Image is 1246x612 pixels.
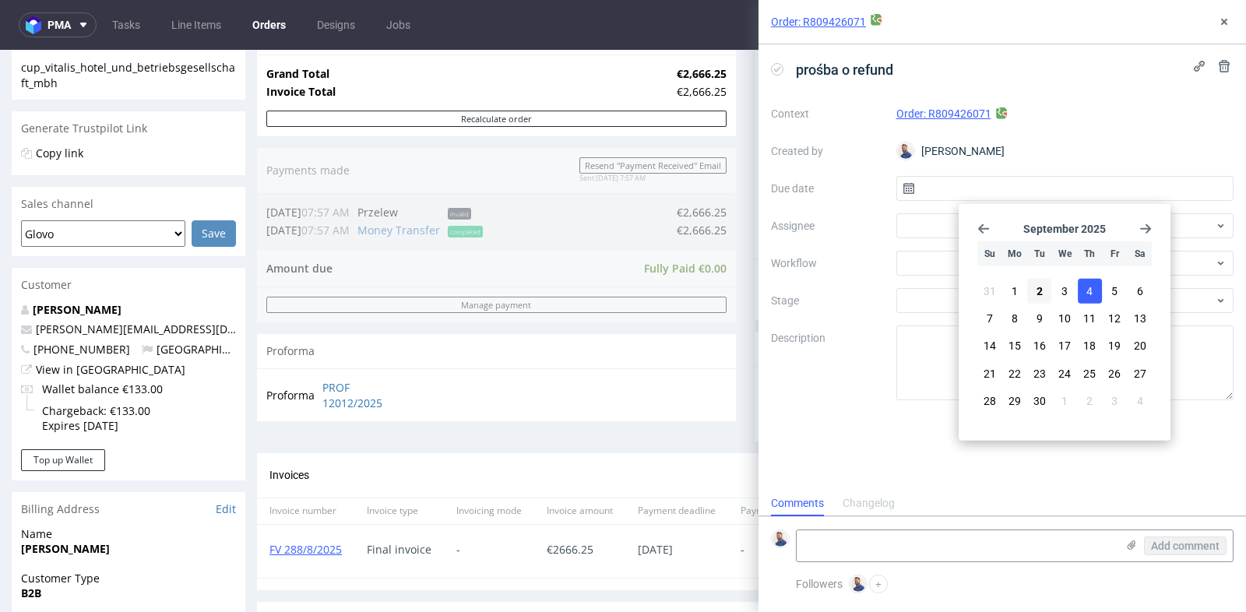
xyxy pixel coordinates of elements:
img: regular_mini_magick20241106-125-nyamd5.jpg [765,223,783,242]
button: Thu Oct 02 2025 [1078,388,1102,413]
button: Tue Sep 16 2025 [1027,333,1051,358]
span: 11 [1083,311,1096,326]
button: Tue Sep 23 2025 [1027,361,1051,385]
img: Michał Rachański [850,576,866,592]
button: Fri Sep 05 2025 [1103,279,1127,304]
button: Mon Sep 15 2025 [1002,333,1026,358]
button: Sun Sep 21 2025 [977,361,1001,385]
div: Sales channel [12,137,245,171]
button: Sun Sep 07 2025 [977,306,1001,331]
span: pma [48,19,71,30]
button: Wed Oct 01 2025 [1053,388,1077,413]
span: 20 [1134,338,1146,353]
span: Go back 1 month [977,223,990,235]
div: Set due date [1131,322,1222,341]
div: Tu [1027,241,1051,266]
span: Payment deadline [638,455,716,468]
img: logo [26,16,48,34]
a: FV 288/8/2025 [269,492,342,507]
span: 3 [1061,283,1068,299]
span: Followers [796,578,843,590]
span: Chargeback: €133.00 [42,353,163,369]
img: Michał Rachański [773,531,788,547]
button: Thu Sep 04 2025 [1078,279,1102,304]
a: [PERSON_NAME] [33,252,121,267]
label: Stage [771,291,884,310]
input: Save [192,171,236,197]
div: Billing Address [12,442,245,477]
button: Top up Wallet [21,399,105,421]
span: Expires [DATE] [42,368,163,384]
span: 10 [1058,311,1071,326]
div: Mo [1002,241,1026,266]
span: [GEOGRAPHIC_DATA] [142,292,266,307]
label: Due date [771,179,884,198]
button: Tue Sep 09 2025 [1027,306,1051,331]
span: 8 [1012,311,1018,326]
strong: Grand Total [266,16,329,31]
span: Invoice type [367,455,431,468]
div: prośba o refund [793,322,870,341]
button: Tue Sep 30 2025 [1027,388,1051,413]
span: Payment [741,455,779,468]
a: Copy link [36,96,83,111]
label: Context [771,104,884,123]
a: Designs [308,12,364,37]
button: Fri Oct 03 2025 [1103,388,1127,413]
span: 23 [1033,365,1046,381]
span: 13 [1134,311,1146,326]
button: Mon Sep 22 2025 [1002,361,1026,385]
button: Thu Sep 18 2025 [1078,333,1102,358]
a: Tasks [103,12,150,37]
strong: €2,666.25 [677,16,727,31]
strong: B2B [21,536,41,550]
span: 31 [984,283,996,299]
span: 1 [1061,392,1068,408]
label: Description [771,329,884,397]
strong: Invoice Total [266,34,336,49]
span: 1 [1012,283,1018,299]
span: Wallet balance €133.00 [42,332,163,347]
button: Fri Sep 26 2025 [1103,361,1127,385]
span: Name [21,477,236,492]
span: Final invoice [367,494,431,506]
span: 30 [1033,392,1046,408]
button: + [869,575,888,593]
button: Wed Sep 24 2025 [1053,361,1077,385]
button: Thu Sep 25 2025 [1078,361,1102,385]
a: Orders [243,12,295,37]
div: €2,666.25 [677,34,727,50]
span: 6 [1137,283,1143,299]
span: Invoices [269,419,309,431]
span: 4 [1137,392,1143,408]
span: Invoice [1169,419,1216,431]
span: 4 [1086,283,1093,299]
button: Mon Sep 01 2025 [1002,279,1026,304]
span: 27 [1134,365,1146,381]
span: Invoice number [269,455,342,468]
button: Sat Sep 13 2025 [1128,306,1152,331]
button: Sat Sep 27 2025 [1128,361,1152,385]
button: Wed Sep 17 2025 [1053,333,1077,358]
div: cup_vitalis_hotel_und_betriebsgesellschaft_mbh [21,10,236,40]
button: Fri Sep 19 2025 [1103,333,1127,358]
div: Sent [912,494,950,506]
a: View all [1192,293,1225,306]
button: Mon Sep 29 2025 [1002,388,1026,413]
span: 26 [1108,365,1121,381]
span: Description [994,455,1044,468]
button: Sat Sep 06 2025 [1128,279,1152,304]
span: 21 [984,365,996,381]
button: Tue Sep 02 2025 [1027,279,1051,304]
span: 28 [984,392,996,408]
section: September 2025 [977,223,1152,235]
div: Generate Trustpilot Link [12,62,245,96]
span: Go forward 1 month [1139,223,1152,235]
span: 18 [1083,338,1096,353]
button: pma [19,12,97,37]
button: Wed Sep 03 2025 [1053,279,1077,304]
span: Invoice email [912,455,969,468]
span: prośba o refund [790,57,899,83]
label: Assignee [771,216,884,235]
span: 19 [1108,338,1121,353]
